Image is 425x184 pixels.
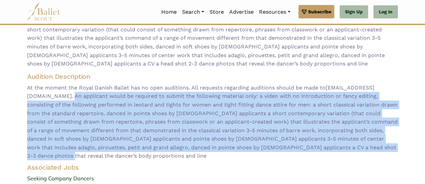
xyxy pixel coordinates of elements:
a: Sign Up [340,5,368,19]
img: gem.svg [302,8,307,15]
h4: Associated Jobs [22,163,403,172]
a: Log In [373,5,398,19]
a: Advertise [227,5,256,19]
a: Search [179,5,207,19]
a: Store [207,5,227,19]
a: Seeking Company Dancers [22,174,403,183]
h4: Audition Description [27,72,398,81]
a: Resources [256,5,293,19]
span: Subscribe [308,8,331,15]
span: a video with no introduction or fancy editing, consisting of the following performed in leotard a... [27,8,398,68]
a: Subscribe [299,5,334,18]
span: At the moment the Royal Danish Ballet has no open auditions. All requests regarding auditions sho... [27,83,398,160]
a: Home [159,5,179,19]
